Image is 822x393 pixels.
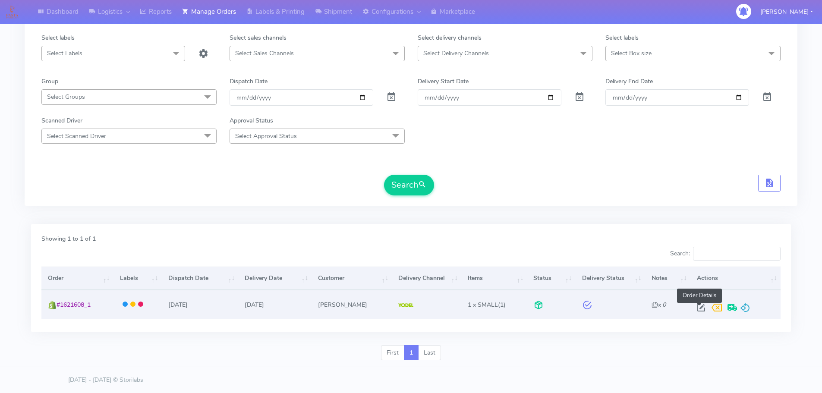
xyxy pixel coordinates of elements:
label: Scanned Driver [41,116,82,125]
span: Select Scanned Driver [47,132,106,140]
label: Delivery Start Date [418,77,469,86]
button: Search [384,175,434,195]
label: Dispatch Date [230,77,268,86]
label: Select labels [605,33,639,42]
label: Select sales channels [230,33,287,42]
span: Select Sales Channels [235,49,294,57]
span: Select Approval Status [235,132,297,140]
th: Items: activate to sort column ascending [461,267,527,290]
label: Delivery End Date [605,77,653,86]
label: Search: [670,247,781,261]
span: (1) [468,301,506,309]
th: Delivery Status: activate to sort column ascending [575,267,645,290]
th: Delivery Date: activate to sort column ascending [238,267,312,290]
th: Customer: activate to sort column ascending [312,267,392,290]
img: shopify.png [48,301,57,309]
td: [PERSON_NAME] [312,290,392,319]
span: Select Box size [611,49,652,57]
label: Approval Status [230,116,273,125]
th: Actions: activate to sort column ascending [690,267,781,290]
span: Select Labels [47,49,82,57]
th: Order: activate to sort column ascending [41,267,113,290]
label: Showing 1 to 1 of 1 [41,234,96,243]
th: Labels: activate to sort column ascending [113,267,161,290]
span: Select Delivery Channels [423,49,489,57]
th: Dispatch Date: activate to sort column ascending [162,267,239,290]
label: Select labels [41,33,75,42]
span: 1 x SMALL [468,301,498,309]
label: Select delivery channels [418,33,482,42]
th: Notes: activate to sort column ascending [645,267,690,290]
td: [DATE] [238,290,312,319]
th: Status: activate to sort column ascending [527,267,575,290]
span: Select Groups [47,93,85,101]
td: [DATE] [162,290,239,319]
span: #1621608_1 [57,301,91,309]
img: Yodel [398,303,413,308]
label: Group [41,77,58,86]
th: Delivery Channel: activate to sort column ascending [392,267,461,290]
a: 1 [404,345,419,361]
input: Search: [693,247,781,261]
button: [PERSON_NAME] [754,3,819,21]
i: x 0 [652,301,666,309]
